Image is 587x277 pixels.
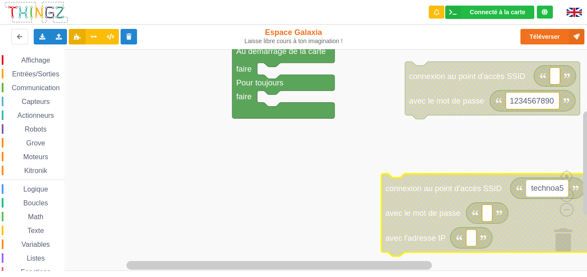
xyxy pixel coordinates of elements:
span: Texte [26,227,45,234]
text: avec le mot de passe [386,208,461,217]
text: faire [236,92,252,101]
span: Communication [10,84,61,91]
span: Entrées/Sorties [11,70,61,78]
span: Affichage [20,57,51,64]
div: Laisse libre cours à ton imagination ! [244,38,343,45]
span: Robots [23,126,48,133]
text: connexion au point d'accès SSID [386,184,502,193]
span: Listes [26,255,46,262]
span: Kitronik [23,167,48,174]
button: Téléverser [520,29,584,44]
div: Espace Galaxia [244,28,343,45]
text: faire [236,64,252,73]
text: 1234567890 [510,96,554,105]
span: Grove [25,139,47,147]
div: Tu es connecté au serveur de création de Thingz [537,6,553,19]
text: Pour toujours [236,78,283,87]
div: Ta base fonctionne bien ! [445,6,534,19]
text: avec le mot de passe [409,96,484,105]
span: Capteurs [20,98,51,105]
span: Actionneurs [16,112,55,119]
span: Variables [20,241,51,248]
img: gb.png [567,8,582,17]
span: Logique [22,186,49,193]
text: connexion au point d'accès SSID [409,71,525,80]
span: Moteurs [22,153,50,161]
span: Math [27,213,45,220]
div: Connecté à la carte [470,9,525,15]
text: Au démarrage de la carte [236,46,325,55]
text: avec l'adresse IP [386,233,446,242]
img: thingz_logo.png [4,1,69,24]
span: Boucles [22,199,49,207]
span: Fonctions [19,268,52,276]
